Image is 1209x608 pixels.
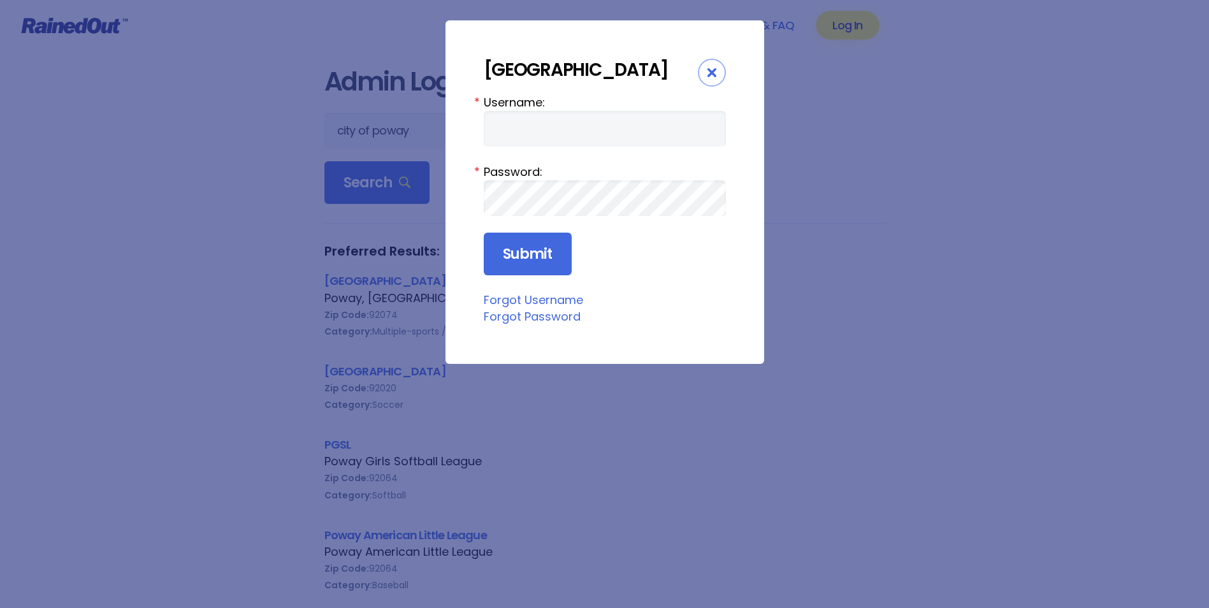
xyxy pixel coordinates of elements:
[484,292,583,308] a: Forgot Username
[484,59,698,81] div: [GEOGRAPHIC_DATA]
[484,308,581,324] a: Forgot Password
[484,94,726,111] label: Username:
[484,163,726,180] label: Password:
[698,59,726,87] div: Close
[484,233,572,276] input: Submit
